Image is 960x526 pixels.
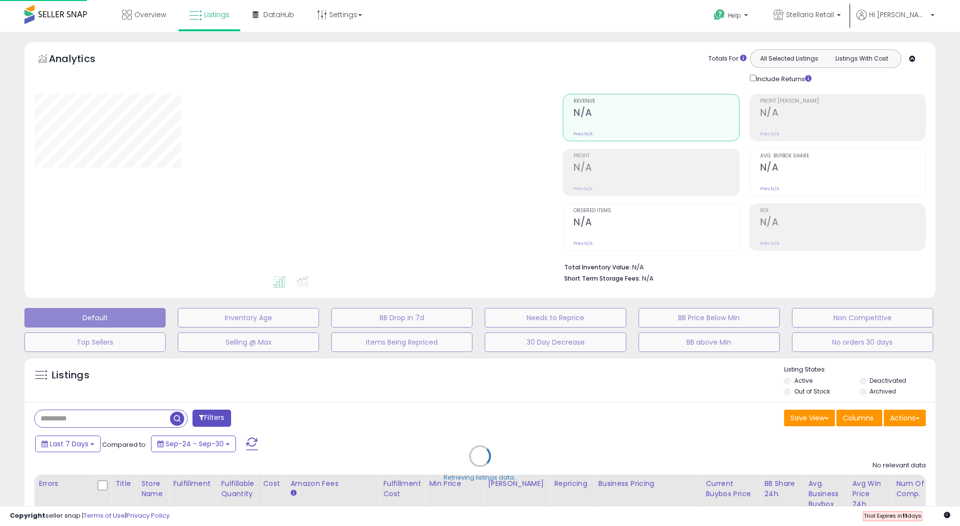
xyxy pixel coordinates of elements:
button: BB Drop in 7d [331,308,472,328]
b: Short Term Storage Fees: [564,274,640,283]
span: Profit [PERSON_NAME] [760,99,925,104]
a: Hi [PERSON_NAME] [856,10,935,32]
small: Prev: N/A [574,186,593,192]
button: Inventory Age [178,308,319,328]
span: Hi [PERSON_NAME] [869,10,928,20]
span: Stellaria Retail [786,10,834,20]
button: Default [24,308,166,328]
div: Retrieving listings data.. [444,473,517,482]
span: N/A [642,274,654,283]
h2: N/A [760,107,925,120]
span: Listings [204,10,230,20]
span: Ordered Items [574,208,739,214]
div: Totals For [708,54,747,64]
button: BB above Min [639,332,780,352]
h5: Analytics [49,52,114,68]
span: DataHub [263,10,294,20]
h2: N/A [760,217,925,230]
small: Prev: N/A [760,131,779,137]
small: Prev: N/A [574,241,593,246]
small: Prev: N/A [760,241,779,246]
i: Get Help [713,9,725,21]
div: seller snap | | [10,511,170,521]
small: Prev: N/A [574,131,593,137]
h2: N/A [574,217,739,230]
span: Profit [574,153,739,159]
span: ROI [760,208,925,214]
a: Help [706,1,758,32]
small: Prev: N/A [760,186,779,192]
button: All Selected Listings [753,52,826,65]
strong: Copyright [10,511,45,520]
button: BB Price Below Min [639,308,780,328]
b: Total Inventory Value: [564,263,631,271]
div: Include Returns [743,73,823,84]
button: No orders 30 days [792,332,933,352]
span: Revenue [574,99,739,104]
button: 30 Day Decrease [485,332,626,352]
button: Items Being Repriced [331,332,472,352]
button: Listings With Cost [825,52,898,65]
h2: N/A [760,162,925,175]
button: Top Sellers [24,332,166,352]
span: Help [728,11,741,20]
button: Non Competitive [792,308,933,328]
li: N/A [564,261,918,272]
span: Avg. Buybox Share [760,153,925,159]
h2: N/A [574,107,739,120]
span: Overview [134,10,166,20]
button: Selling @ Max [178,332,319,352]
h2: N/A [574,162,739,175]
button: Needs to Reprice [485,308,626,328]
